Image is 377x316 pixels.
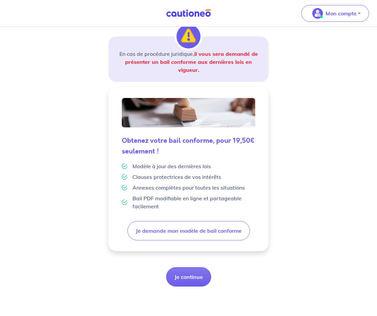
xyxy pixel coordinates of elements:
[326,9,357,17] p: Mon compte
[122,98,255,127] img: valid-lease.png
[132,194,255,210] p: Bail PDF modifiable en ligne et partageable facilement
[166,267,211,287] button: Je continue
[176,24,201,48] img: illu_alert.svg
[312,8,323,19] img: illu_account_valid_menu.svg
[132,173,221,181] p: Clauses protectrices de vos intérêts
[132,184,245,192] p: Annexes complètes pour toutes les situations
[132,162,211,170] p: Modèle à jour des dernières lois
[122,135,255,157] h5: Obtenez votre bail conforme, pour 19,50€ seulement !
[163,9,214,17] img: Cautioneo
[116,50,261,74] p: En cas de procédure juridique,
[301,5,369,22] button: illu_account_valid_menu.svgMon compte
[125,50,258,73] strong: il vous sera demandé de présenter un bail conforme aux dernières lois en vigueur.
[127,221,250,240] button: Je demande mon modèle de bail conforme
